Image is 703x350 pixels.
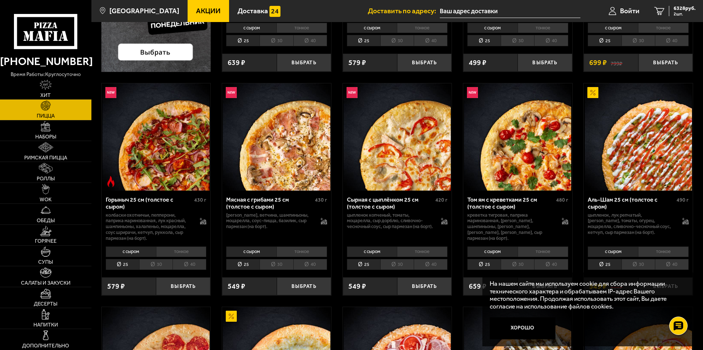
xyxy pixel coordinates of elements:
[226,87,237,98] img: Новинка
[588,212,675,236] p: цыпленок, лук репчатый, [PERSON_NAME], томаты, огурец, моцарелла, сливочно-чесночный соус, кетчуп...
[467,196,554,210] div: Том ям с креветками 25 см (толстое с сыром)
[638,54,693,72] button: Выбрать
[102,83,211,191] a: НовинкаОстрое блюдоГорыныч 25 см (толстое с сыром)
[277,54,331,72] button: Выбрать
[260,35,293,46] li: 30
[223,83,330,191] img: Мясная с грибами 25 см (толстое с сыром)
[610,59,622,66] s: 799 ₽
[21,281,70,286] span: Салаты и закуски
[655,259,689,270] li: 40
[589,59,607,66] span: 699 ₽
[22,343,69,349] span: Дополнительно
[380,35,414,46] li: 30
[397,23,447,33] li: тонкое
[37,113,55,119] span: Пицца
[469,283,486,290] span: 659 ₽
[35,239,57,244] span: Горячее
[534,35,568,46] li: 40
[226,246,276,257] li: с сыром
[102,83,210,191] img: Горыныч 25 см (толстое с сыром)
[490,317,556,339] button: Хорошо
[467,259,501,270] li: 25
[674,12,696,16] span: 2 шт.
[380,259,414,270] li: 30
[226,196,313,210] div: Мясная с грибами 25 см (толстое с сыром)
[105,87,116,98] img: Новинка
[347,35,380,46] li: 25
[467,212,554,242] p: креветка тигровая, паприка маринованная, [PERSON_NAME], шампиньоны, [PERSON_NAME], [PERSON_NAME],...
[33,322,58,328] span: Напитки
[348,59,366,66] span: 579 ₽
[139,259,173,270] li: 30
[348,283,366,290] span: 549 ₽
[226,35,260,46] li: 25
[467,87,478,98] img: Новинка
[469,59,486,66] span: 499 ₽
[584,83,693,191] a: АкционныйАль-Шам 25 см (толстое с сыром)
[106,259,139,270] li: 25
[106,196,193,210] div: Горыныч 25 см (толстое с сыром)
[293,259,327,270] li: 40
[556,197,568,203] span: 480 г
[501,35,534,46] li: 30
[490,280,682,310] p: На нашем сайте мы используем cookie для сбора информации технического характера и обрабатываем IP...
[588,246,638,257] li: с сыром
[397,246,447,257] li: тонкое
[24,155,67,160] span: Римская пицца
[344,83,451,191] img: Сырная с цыплёнком 25 см (толстое с сыром)
[414,35,447,46] li: 40
[435,197,447,203] span: 420 г
[347,212,434,230] p: цыпленок копченый, томаты, моцарелла, сыр дорблю, сливочно-чесночный соус, сыр пармезан (на борт).
[226,212,313,230] p: [PERSON_NAME], ветчина, шампиньоны, моцарелла, соус-пицца, базилик, сыр пармезан (на борт).
[638,246,689,257] li: тонкое
[414,259,447,270] li: 40
[238,7,268,14] span: Доставка
[347,23,397,33] li: с сыром
[518,246,568,257] li: тонкое
[40,93,51,98] span: Хит
[226,311,237,322] img: Акционный
[37,218,55,223] span: Обеды
[40,197,52,202] span: WOK
[397,54,452,72] button: Выбрать
[35,134,56,140] span: Наборы
[397,277,452,295] button: Выбрать
[37,176,55,181] span: Роллы
[156,277,210,295] button: Выбрать
[518,54,572,72] button: Выбрать
[518,23,568,33] li: тонкое
[38,260,53,265] span: Супы
[440,4,580,18] input: Ваш адрес доставки
[587,87,598,98] img: Акционный
[106,246,156,257] li: с сыром
[677,197,689,203] span: 490 г
[467,246,518,257] li: с сыром
[347,259,380,270] li: 25
[638,23,689,33] li: тонкое
[501,259,534,270] li: 30
[105,176,116,187] img: Острое блюдо
[156,246,207,257] li: тонкое
[194,197,206,203] span: 430 г
[228,59,245,66] span: 639 ₽
[226,259,260,270] li: 25
[588,259,621,270] li: 25
[343,83,452,191] a: НовинкаСырная с цыплёнком 25 см (толстое с сыром)
[196,7,221,14] span: Акции
[222,83,331,191] a: НовинкаМясная с грибами 25 см (толстое с сыром)
[228,283,245,290] span: 549 ₽
[347,196,434,210] div: Сырная с цыплёнком 25 см (толстое с сыром)
[467,23,518,33] li: с сыром
[674,6,696,11] span: 6328 руб.
[276,246,327,257] li: тонкое
[588,35,621,46] li: 25
[269,6,280,17] img: 15daf4d41897b9f0e9f617042186c801.svg
[622,35,655,46] li: 30
[34,302,57,307] span: Десерты
[588,23,638,33] li: с сыром
[622,259,655,270] li: 30
[585,83,692,191] img: Аль-Шам 25 см (толстое с сыром)
[277,277,331,295] button: Выбрать
[464,83,571,191] img: Том ям с креветками 25 см (толстое с сыром)
[534,259,568,270] li: 40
